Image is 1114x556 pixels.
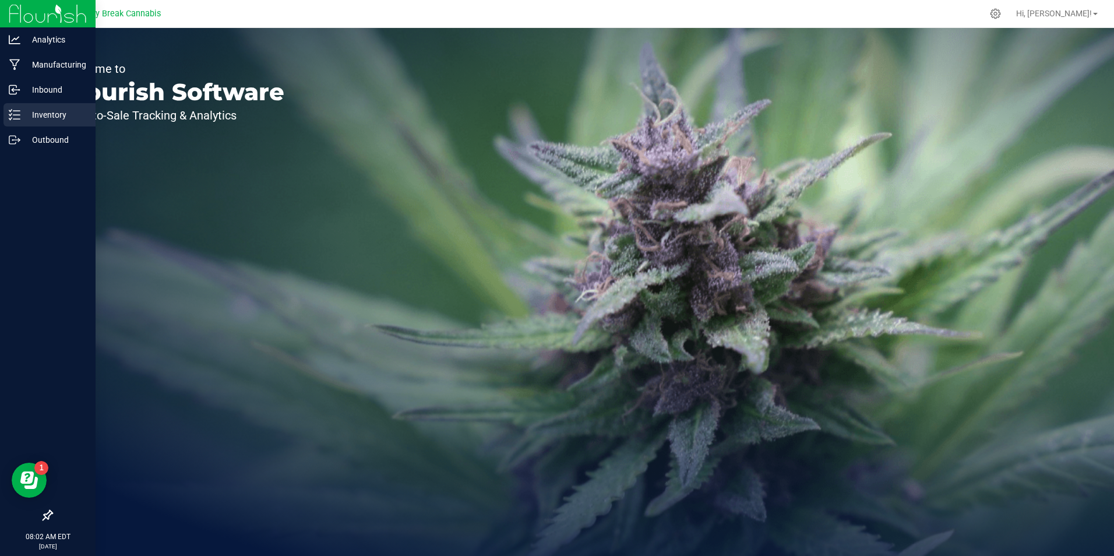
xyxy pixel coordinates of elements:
p: Welcome to [63,63,284,75]
inline-svg: Analytics [9,34,20,45]
iframe: Resource center unread badge [34,461,48,475]
p: [DATE] [5,542,90,551]
p: Analytics [20,33,90,47]
p: Seed-to-Sale Tracking & Analytics [63,110,284,121]
span: Lucky Break Cannabis [77,9,161,19]
div: Manage settings [988,8,1003,19]
p: Inventory [20,108,90,122]
p: Flourish Software [63,80,284,104]
inline-svg: Outbound [9,134,20,146]
inline-svg: Manufacturing [9,59,20,71]
span: Hi, [PERSON_NAME]! [1016,9,1092,18]
inline-svg: Inventory [9,109,20,121]
p: Inbound [20,83,90,97]
p: Manufacturing [20,58,90,72]
inline-svg: Inbound [9,84,20,96]
p: 08:02 AM EDT [5,532,90,542]
p: Outbound [20,133,90,147]
iframe: Resource center [12,463,47,498]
